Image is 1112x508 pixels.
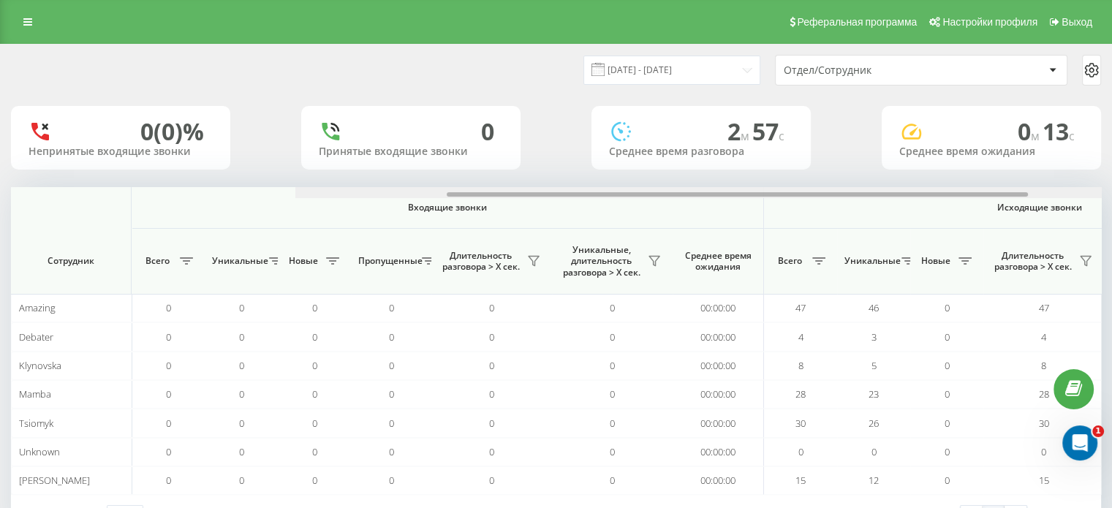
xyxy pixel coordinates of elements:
span: Amazing [19,301,56,314]
span: 0 [871,445,877,458]
span: 0 [945,301,950,314]
span: 0 [945,474,950,487]
span: 12 [869,474,879,487]
span: Среднее время ожидания [684,250,752,273]
td: 00:00:00 [673,466,764,495]
span: 0 [489,445,494,458]
span: 0 [239,330,244,344]
span: 0 [312,417,317,430]
span: 0 [945,445,950,458]
span: Новые [918,255,954,267]
span: 0 [239,474,244,487]
span: Длительность разговора > Х сек. [991,250,1075,273]
span: Пропущенные [358,255,417,267]
span: Длительность разговора > Х сек. [439,250,523,273]
span: Debater [19,330,53,344]
span: 0 [166,445,171,458]
span: 0 [166,474,171,487]
span: 0 [945,417,950,430]
span: Klynovska [19,359,61,372]
span: 0 [489,387,494,401]
td: 00:00:00 [673,409,764,437]
span: Всего [139,255,175,267]
span: 30 [795,417,806,430]
span: 0 [312,330,317,344]
span: 0 [312,445,317,458]
span: 47 [795,301,806,314]
span: Tsiomyk [19,417,53,430]
span: 28 [795,387,806,401]
div: Среднее время разговора [609,145,793,158]
span: Уникальные [844,255,897,267]
span: 0 [945,359,950,372]
span: 0 [166,330,171,344]
div: Среднее время ожидания [899,145,1083,158]
span: 0 [945,330,950,344]
iframe: Intercom live chat [1062,425,1097,460]
span: 2 [727,115,752,147]
span: Всего [771,255,808,267]
span: 46 [869,301,879,314]
span: Реферальная программа [797,16,917,28]
span: 0 [312,387,317,401]
span: 0 [166,301,171,314]
span: c [1069,128,1075,144]
span: 0 [239,301,244,314]
span: 0 [489,417,494,430]
div: 0 (0)% [140,118,204,145]
span: м [1031,128,1043,144]
span: 57 [752,115,784,147]
span: 8 [1041,359,1046,372]
span: c [779,128,784,144]
span: 15 [795,474,806,487]
div: Принятые входящие звонки [319,145,503,158]
span: 0 [610,387,615,401]
span: 0 [389,445,394,458]
span: 0 [610,474,615,487]
span: 0 [312,301,317,314]
span: 0 [239,359,244,372]
span: 0 [239,387,244,401]
span: 30 [1039,417,1049,430]
span: 0 [489,359,494,372]
span: 0 [489,474,494,487]
span: 0 [389,301,394,314]
span: 0 [166,387,171,401]
span: 0 [389,330,394,344]
span: 0 [489,330,494,344]
span: 0 [312,359,317,372]
span: 0 [239,445,244,458]
span: 26 [869,417,879,430]
span: 47 [1039,301,1049,314]
span: 0 [239,417,244,430]
span: Mamba [19,387,51,401]
span: 0 [389,417,394,430]
span: 15 [1039,474,1049,487]
span: 4 [798,330,803,344]
span: [PERSON_NAME] [19,474,90,487]
span: 23 [869,387,879,401]
span: 28 [1039,387,1049,401]
span: 5 [871,359,877,372]
span: 0 [389,359,394,372]
span: 3 [871,330,877,344]
span: 8 [798,359,803,372]
span: Уникальные [212,255,265,267]
td: 00:00:00 [673,294,764,322]
div: Отдел/Сотрудник [784,64,958,77]
span: Сотрудник [23,255,118,267]
span: Уникальные, длительность разговора > Х сек. [559,244,643,278]
span: 13 [1043,115,1075,147]
span: Входящие звонки [170,202,725,213]
td: 00:00:00 [673,322,764,351]
span: 0 [798,445,803,458]
span: 0 [312,474,317,487]
span: Настройки профиля [942,16,1037,28]
div: 0 [481,118,494,145]
span: 0 [389,387,394,401]
span: Выход [1062,16,1092,28]
span: 0 [1018,115,1043,147]
span: 0 [610,330,615,344]
div: Непринятые входящие звонки [29,145,213,158]
span: 1 [1092,425,1104,437]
